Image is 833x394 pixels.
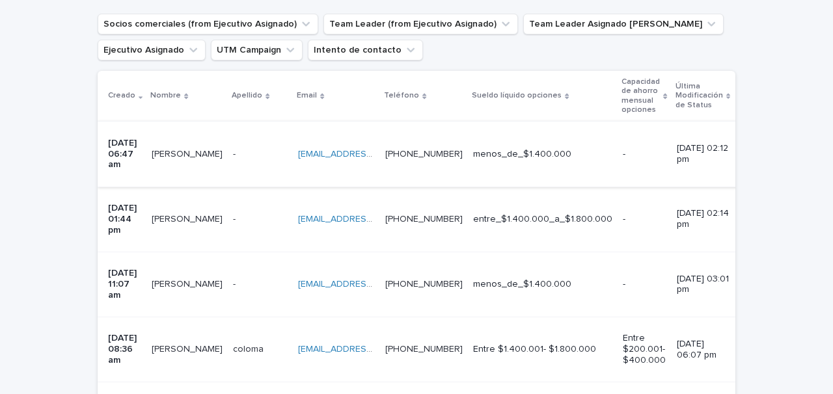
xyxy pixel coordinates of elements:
button: Socios comerciales (from Ejecutivo Asignado) [98,14,318,34]
p: Capacidad de ahorro mensual opciones [621,75,660,118]
p: Debora Karina Turra [152,276,225,290]
button: Team Leader (from Ejecutivo Asignado) [323,14,518,34]
p: Nombre [150,88,181,103]
p: Email [297,88,317,103]
a: [PHONE_NUMBER] [385,215,463,224]
p: [DATE] 01:44 pm [108,203,141,235]
p: [PERSON_NAME] [152,341,225,355]
a: [EMAIL_ADDRESS][DOMAIN_NAME] [298,215,445,224]
button: Team Leader Asignado LLamados [523,14,724,34]
p: - [623,214,666,225]
p: [DATE] 02:12 pm [677,143,729,165]
p: Ana Maria Barrientos Montes [152,211,225,225]
p: Última Modificación de Status [676,79,723,112]
p: Entre $200.001- $400.000 [623,333,666,365]
button: Ejecutivo Asignado [98,40,206,60]
p: coloma [233,341,266,355]
p: - [233,211,238,225]
p: [DATE] 06:47 am [108,138,141,170]
p: - [233,276,238,290]
p: - [623,149,666,160]
button: UTM Campaign [211,40,303,60]
p: Claudio Gallegos Maureria [152,146,225,160]
a: [EMAIL_ADDRESS][DOMAIN_NAME] [298,280,445,289]
p: [DATE] 11:07 am [108,268,141,300]
p: Entre $1.400.001- $1.800.000 [473,344,612,355]
p: entre_$1.400.000_a_$1.800.000 [473,214,612,225]
p: [DATE] 06:07 pm [677,339,729,361]
p: - [623,279,666,290]
p: menos_de_$1.400.000 [473,279,612,290]
a: [EMAIL_ADDRESS][DOMAIN_NAME] [298,150,445,159]
p: Apellido [232,88,262,103]
a: [EMAIL_ADDRESS][PERSON_NAME][DOMAIN_NAME] [298,345,516,354]
p: [DATE] 03:01 pm [677,274,729,296]
p: [DATE] 08:36 am [108,333,141,365]
p: Teléfono [384,88,419,103]
p: [DATE] 02:14 pm [677,208,729,230]
a: [PHONE_NUMBER] [385,150,463,159]
p: menos_de_$1.400.000 [473,149,612,160]
p: Creado [108,88,135,103]
button: Intento de contacto [308,40,423,60]
p: - [233,146,238,160]
p: Sueldo líquido opciones [472,88,562,103]
a: [PHONE_NUMBER] [385,345,463,354]
a: [PHONE_NUMBER] [385,280,463,289]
